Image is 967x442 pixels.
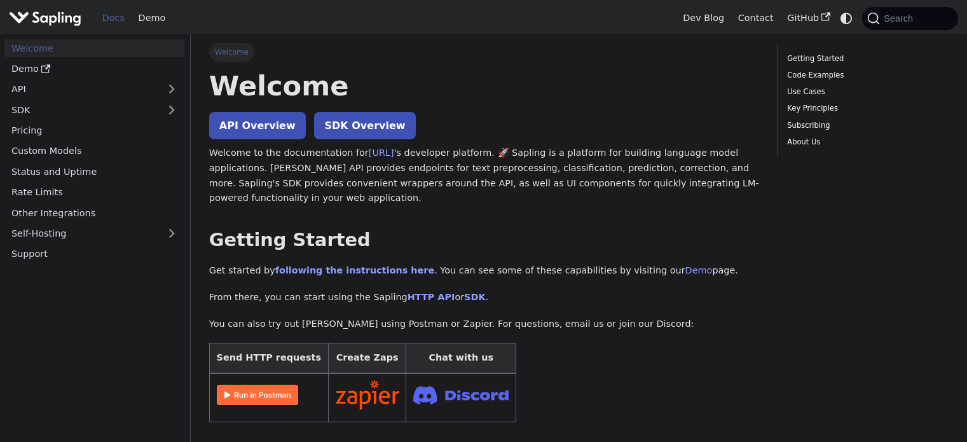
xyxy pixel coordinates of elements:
[9,9,86,27] a: Sapling.aiSapling.ai
[209,317,759,332] p: You can also try out [PERSON_NAME] using Postman or Zapier. For questions, email us or join our D...
[408,292,455,302] a: HTTP API
[209,343,328,373] th: Send HTTP requests
[4,121,184,140] a: Pricing
[369,148,394,158] a: [URL]
[787,136,944,148] a: About Us
[4,224,184,243] a: Self-Hosting
[413,382,509,408] img: Join Discord
[4,80,159,99] a: API
[159,100,184,119] button: Expand sidebar category 'SDK'
[4,204,184,222] a: Other Integrations
[787,69,944,81] a: Code Examples
[464,292,485,302] a: SDK
[95,8,132,28] a: Docs
[862,7,957,30] button: Search (Command+K)
[275,265,434,275] a: following the instructions here
[209,146,759,206] p: Welcome to the documentation for 's developer platform. 🚀 Sapling is a platform for building lang...
[9,9,81,27] img: Sapling.ai
[880,13,921,24] span: Search
[4,60,184,78] a: Demo
[4,162,184,181] a: Status and Uptime
[4,39,184,57] a: Welcome
[209,229,759,252] h2: Getting Started
[4,142,184,160] a: Custom Models
[159,80,184,99] button: Expand sidebar category 'API'
[217,385,298,405] img: Run in Postman
[837,9,856,27] button: Switch between dark and light mode (currently system mode)
[328,343,406,373] th: Create Zaps
[209,43,759,61] nav: Breadcrumbs
[209,290,759,305] p: From there, you can start using the Sapling or .
[314,112,415,139] a: SDK Overview
[132,8,172,28] a: Demo
[4,245,184,263] a: Support
[209,69,759,103] h1: Welcome
[676,8,730,28] a: Dev Blog
[787,120,944,132] a: Subscribing
[209,112,306,139] a: API Overview
[731,8,781,28] a: Contact
[787,102,944,114] a: Key Principles
[209,43,254,61] span: Welcome
[787,53,944,65] a: Getting Started
[406,343,516,373] th: Chat with us
[4,183,184,202] a: Rate Limits
[787,86,944,98] a: Use Cases
[780,8,837,28] a: GitHub
[209,263,759,279] p: Get started by . You can see some of these capabilities by visiting our page.
[4,100,159,119] a: SDK
[336,380,399,410] img: Connect in Zapier
[685,265,713,275] a: Demo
